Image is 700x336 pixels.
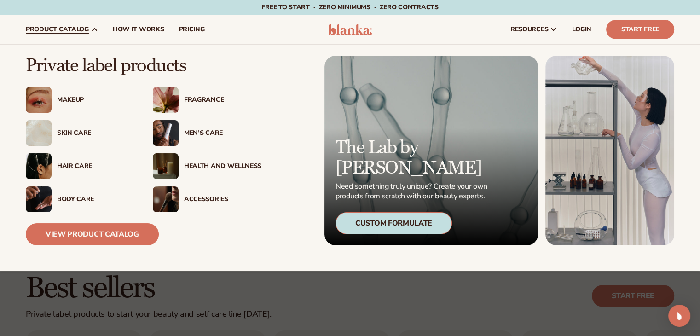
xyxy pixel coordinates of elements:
img: Candles and incense on table. [153,153,179,179]
a: Microscopic product formula. The Lab by [PERSON_NAME] Need something truly unique? Create your ow... [324,56,538,245]
a: resources [503,15,565,44]
p: Private label products [26,56,261,76]
a: Female with makeup brush. Accessories [153,186,261,212]
a: LOGIN [565,15,599,44]
p: Need something truly unique? Create your own products from scratch with our beauty experts. [336,182,490,201]
img: Male holding moisturizer bottle. [153,120,179,146]
img: Female in lab with equipment. [545,56,674,245]
div: Accessories [184,196,261,203]
img: Female with glitter eye makeup. [26,87,52,113]
div: Makeup [57,96,134,104]
span: LOGIN [572,26,591,33]
div: Health And Wellness [184,162,261,170]
img: Female hair pulled back with clips. [26,153,52,179]
span: pricing [179,26,204,33]
a: Male holding moisturizer bottle. Men’s Care [153,120,261,146]
div: Open Intercom Messenger [668,305,690,327]
img: logo [328,24,372,35]
span: How It Works [113,26,164,33]
a: Start Free [606,20,674,39]
a: View Product Catalog [26,223,159,245]
img: Female with makeup brush. [153,186,179,212]
a: pricing [171,15,212,44]
div: Fragrance [184,96,261,104]
a: How It Works [105,15,172,44]
div: Men’s Care [184,129,261,137]
a: Candles and incense on table. Health And Wellness [153,153,261,179]
a: Female hair pulled back with clips. Hair Care [26,153,134,179]
div: Custom Formulate [336,212,452,234]
div: Skin Care [57,129,134,137]
a: product catalog [18,15,105,44]
div: Body Care [57,196,134,203]
p: The Lab by [PERSON_NAME] [336,138,490,178]
span: Free to start · ZERO minimums · ZERO contracts [261,3,438,12]
a: Female with glitter eye makeup. Makeup [26,87,134,113]
span: resources [510,26,548,33]
img: Male hand applying moisturizer. [26,186,52,212]
a: Male hand applying moisturizer. Body Care [26,186,134,212]
img: Pink blooming flower. [153,87,179,113]
img: Cream moisturizer swatch. [26,120,52,146]
a: Cream moisturizer swatch. Skin Care [26,120,134,146]
a: Pink blooming flower. Fragrance [153,87,261,113]
div: Hair Care [57,162,134,170]
span: product catalog [26,26,89,33]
